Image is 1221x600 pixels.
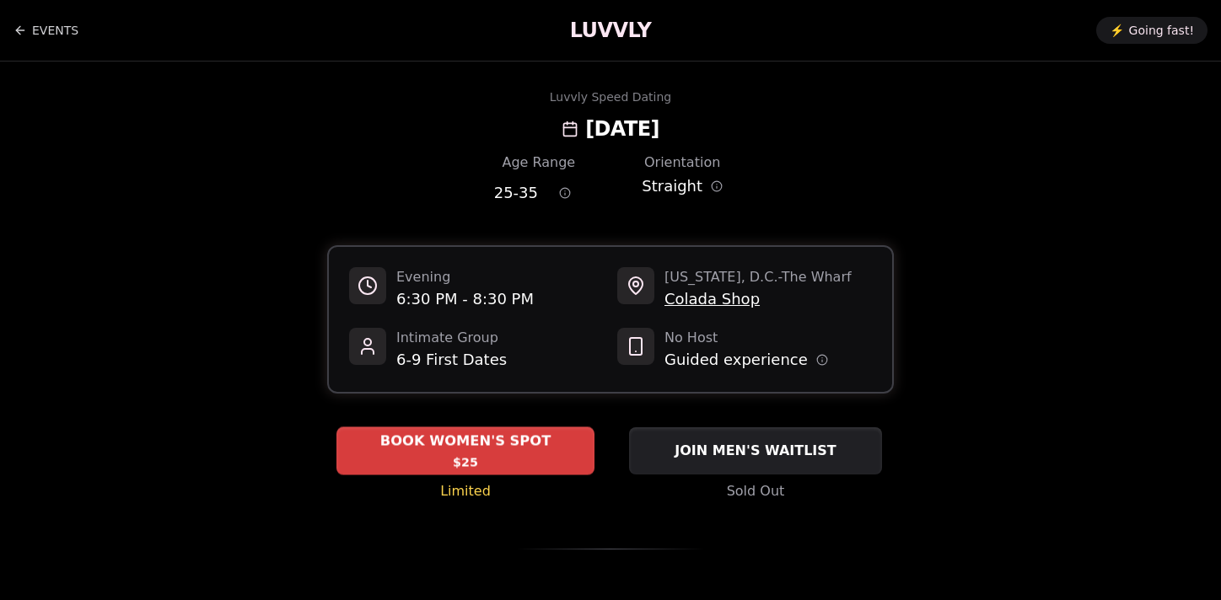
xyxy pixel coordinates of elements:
[585,115,659,142] h2: [DATE]
[396,328,507,348] span: Intimate Group
[396,287,534,311] span: 6:30 PM - 8:30 PM
[816,354,828,366] button: Host information
[494,181,538,205] span: 25 - 35
[664,267,852,287] span: [US_STATE], D.C. - The Wharf
[671,441,839,461] span: JOIN MEN'S WAITLIST
[13,13,78,47] a: Back to events
[664,287,852,311] span: Colada Shop
[1129,22,1194,39] span: Going fast!
[494,153,584,173] div: Age Range
[727,481,785,501] span: Sold Out
[664,328,828,348] span: No Host
[396,348,507,372] span: 6-9 First Dates
[711,180,723,192] button: Orientation information
[336,426,594,474] button: BOOK WOMEN'S SPOT - Limited
[453,453,478,470] span: $25
[570,17,651,44] a: LUVVLY
[642,174,702,198] span: Straight
[1110,22,1124,39] span: ⚡️
[546,174,584,212] button: Age range information
[629,427,882,474] button: JOIN MEN'S WAITLIST - Sold Out
[637,153,727,173] div: Orientation
[377,431,555,452] span: BOOK WOMEN'S SPOT
[440,481,491,501] span: Limited
[664,348,808,372] span: Guided experience
[550,88,671,105] div: Luvvly Speed Dating
[396,267,534,287] span: Evening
